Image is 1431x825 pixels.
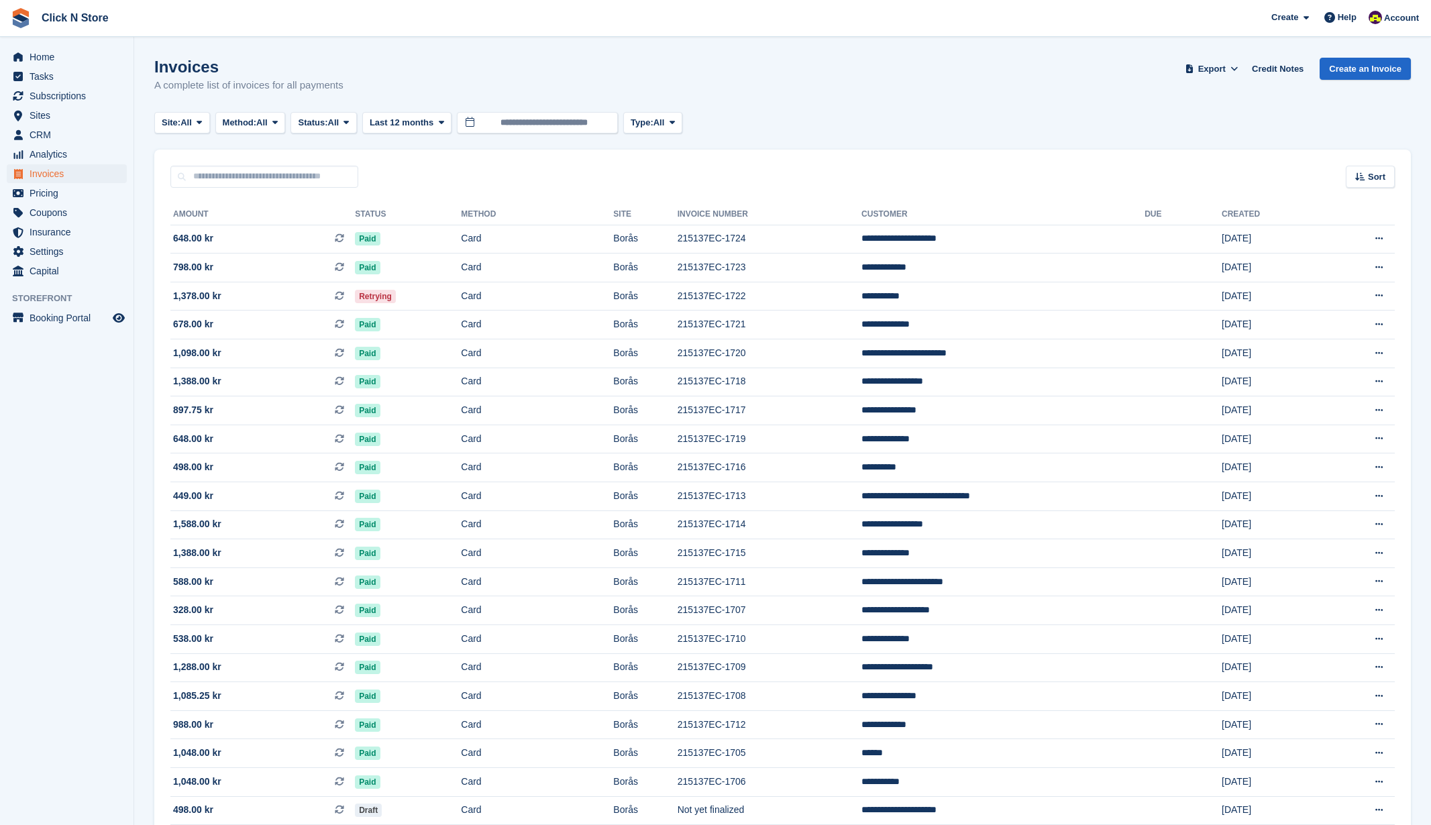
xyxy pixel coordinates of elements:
td: [DATE] [1222,482,1322,511]
span: 498.00 kr [173,460,213,474]
td: 215137EC-1716 [678,453,861,482]
td: 215137EC-1715 [678,539,861,568]
span: CRM [30,125,110,144]
a: Create an Invoice [1320,58,1411,80]
td: Borås [613,311,677,339]
a: Click N Store [36,7,114,29]
button: Export [1182,58,1241,80]
th: Customer [861,204,1145,225]
span: Paid [355,575,380,589]
span: 1,048.00 kr [173,775,221,789]
span: Storefront [12,292,134,305]
span: 1,378.00 kr [173,289,221,303]
td: [DATE] [1222,682,1322,711]
td: Borås [613,339,677,368]
span: Site: [162,116,180,129]
span: Help [1338,11,1357,24]
span: 498.00 kr [173,803,213,817]
td: Borås [613,396,677,425]
td: Card [461,510,613,539]
td: Borås [613,453,677,482]
td: 215137EC-1718 [678,368,861,396]
td: Card [461,482,613,511]
span: All [653,116,665,129]
td: 215137EC-1724 [678,225,861,254]
h1: Invoices [154,58,343,76]
span: 897.75 kr [173,403,213,417]
td: Borås [613,510,677,539]
span: All [256,116,268,129]
td: Borås [613,625,677,654]
td: 215137EC-1722 [678,282,861,311]
span: Paid [355,261,380,274]
span: Paid [355,547,380,560]
p: A complete list of invoices for all payments [154,78,343,93]
td: Borås [613,539,677,568]
td: 215137EC-1705 [678,739,861,768]
td: Borås [613,682,677,711]
span: Paid [355,461,380,474]
a: Credit Notes [1247,58,1309,80]
td: Card [461,425,613,453]
th: Method [461,204,613,225]
td: Borås [613,596,677,625]
td: Card [461,710,613,739]
td: [DATE] [1222,710,1322,739]
td: [DATE] [1222,254,1322,282]
td: 215137EC-1711 [678,567,861,596]
td: [DATE] [1222,739,1322,768]
td: [DATE] [1222,339,1322,368]
td: [DATE] [1222,539,1322,568]
span: 1,288.00 kr [173,660,221,674]
td: 215137EC-1714 [678,510,861,539]
span: Paid [355,718,380,732]
span: Paid [355,404,380,417]
td: Card [461,625,613,654]
th: Status [355,204,461,225]
a: menu [7,242,127,261]
td: Card [461,396,613,425]
td: 215137EC-1709 [678,653,861,682]
td: [DATE] [1222,596,1322,625]
img: Alex Kozma [1369,11,1382,24]
button: Last 12 months [362,112,452,134]
td: 215137EC-1721 [678,311,861,339]
span: All [180,116,192,129]
span: Paid [355,347,380,360]
a: menu [7,106,127,125]
td: Card [461,682,613,711]
td: [DATE] [1222,425,1322,453]
td: Borås [613,368,677,396]
td: Borås [613,482,677,511]
td: [DATE] [1222,311,1322,339]
td: Borås [613,796,677,825]
th: Site [613,204,677,225]
span: Method: [223,116,257,129]
img: stora-icon-8386f47178a22dfd0bd8f6a31ec36ba5ce8667c1dd55bd0f319d3a0aa187defe.svg [11,8,31,28]
span: 1,098.00 kr [173,346,221,360]
span: Settings [30,242,110,261]
a: menu [7,145,127,164]
a: menu [7,184,127,203]
td: Borås [613,710,677,739]
td: Card [461,567,613,596]
td: Borås [613,767,677,796]
td: Card [461,311,613,339]
td: Card [461,767,613,796]
td: [DATE] [1222,396,1322,425]
span: Insurance [30,223,110,241]
span: Paid [355,518,380,531]
span: Paid [355,433,380,446]
span: Paid [355,632,380,646]
td: 215137EC-1710 [678,625,861,654]
td: Card [461,539,613,568]
td: [DATE] [1222,567,1322,596]
td: 215137EC-1712 [678,710,861,739]
td: Card [461,225,613,254]
td: Card [461,254,613,282]
a: menu [7,125,127,144]
td: 215137EC-1713 [678,482,861,511]
td: 215137EC-1706 [678,767,861,796]
span: Sort [1368,170,1385,184]
button: Status: All [290,112,356,134]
